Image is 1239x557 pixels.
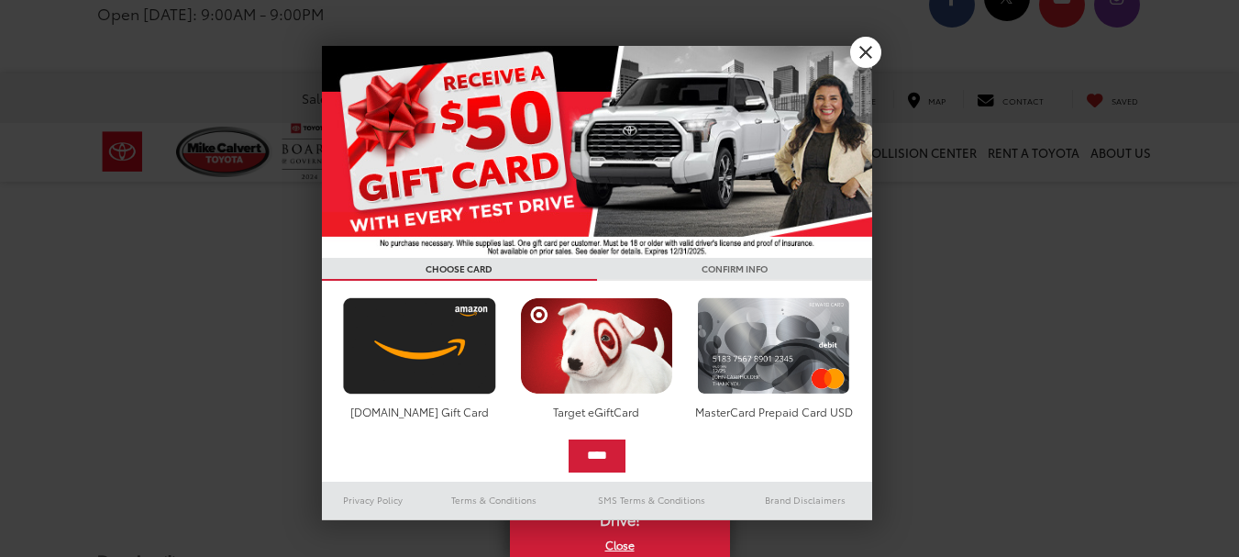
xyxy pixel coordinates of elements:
a: Terms & Conditions [424,489,564,511]
div: MasterCard Prepaid Card USD [692,404,855,419]
a: Brand Disclaimers [738,489,872,511]
h3: CONFIRM INFO [597,258,872,281]
a: Privacy Policy [322,489,425,511]
img: 55838_top_625864.jpg [322,46,872,258]
h3: CHOOSE CARD [322,258,597,281]
a: SMS Terms & Conditions [565,489,738,511]
div: Target eGiftCard [515,404,678,419]
img: amazoncard.png [338,297,501,395]
img: targetcard.png [515,297,678,395]
img: mastercard.png [692,297,855,395]
div: [DOMAIN_NAME] Gift Card [338,404,501,419]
